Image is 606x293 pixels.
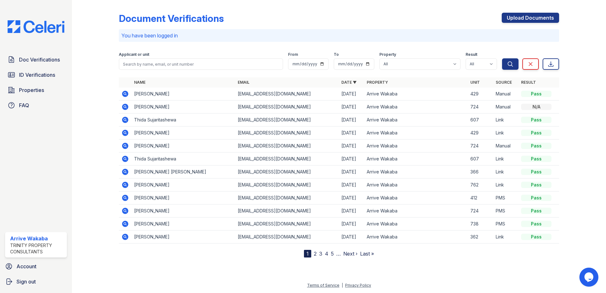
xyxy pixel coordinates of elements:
a: Result [521,80,536,85]
td: Link [493,114,519,127]
div: Pass [521,195,551,201]
a: Date ▼ [341,80,357,85]
td: [EMAIL_ADDRESS][DOMAIN_NAME] [235,114,339,127]
td: [EMAIL_ADDRESS][DOMAIN_NAME] [235,101,339,114]
td: Manual [493,140,519,153]
label: From [288,52,298,57]
div: Arrive Wakaba [10,235,64,242]
div: Pass [521,91,551,97]
td: [PERSON_NAME] [PERSON_NAME] [132,166,235,179]
td: [DATE] [339,179,364,192]
td: PMS [493,218,519,231]
td: 429 [468,88,493,101]
td: Manual [493,101,519,114]
td: Arrive Wakaba [364,205,468,218]
label: Property [379,52,396,57]
td: [PERSON_NAME] [132,231,235,244]
td: Arrive Wakaba [364,179,468,192]
td: Arrive Wakaba [364,192,468,205]
label: Applicant or unit [119,52,149,57]
a: Doc Verifications [5,53,67,66]
td: Arrive Wakaba [364,88,468,101]
a: Terms of Service [307,283,339,288]
a: Next › [343,251,358,257]
td: [EMAIL_ADDRESS][DOMAIN_NAME] [235,218,339,231]
td: [DATE] [339,88,364,101]
a: Name [134,80,145,85]
a: Email [238,80,249,85]
td: 724 [468,140,493,153]
td: Arrive Wakaba [364,101,468,114]
div: Pass [521,169,551,175]
td: [EMAIL_ADDRESS][DOMAIN_NAME] [235,127,339,140]
a: 5 [331,251,334,257]
div: Pass [521,143,551,149]
td: Link [493,166,519,179]
td: 607 [468,114,493,127]
td: [DATE] [339,205,364,218]
td: Link [493,231,519,244]
a: Upload Documents [502,13,559,23]
span: FAQ [19,101,29,109]
a: ID Verifications [5,68,67,81]
td: 762 [468,179,493,192]
a: Sign out [3,275,69,288]
td: [DATE] [339,127,364,140]
label: Result [466,52,477,57]
td: [DATE] [339,153,364,166]
div: Pass [521,182,551,188]
td: [EMAIL_ADDRESS][DOMAIN_NAME] [235,179,339,192]
a: FAQ [5,99,67,112]
div: Pass [521,130,551,136]
a: 3 [319,251,322,257]
div: Document Verifications [119,13,224,24]
td: Arrive Wakaba [364,114,468,127]
div: Pass [521,156,551,162]
a: Privacy Policy [345,283,371,288]
td: [DATE] [339,114,364,127]
td: Link [493,179,519,192]
td: PMS [493,192,519,205]
span: Sign out [16,278,36,285]
td: [PERSON_NAME] [132,101,235,114]
td: [PERSON_NAME] [132,88,235,101]
td: [DATE] [339,192,364,205]
td: 724 [468,205,493,218]
td: [EMAIL_ADDRESS][DOMAIN_NAME] [235,88,339,101]
td: Arrive Wakaba [364,231,468,244]
a: Unit [470,80,480,85]
div: Pass [521,117,551,123]
td: [DATE] [339,166,364,179]
td: [DATE] [339,140,364,153]
div: Pass [521,221,551,227]
td: Arrive Wakaba [364,153,468,166]
div: 1 [304,250,311,257]
input: Search by name, email, or unit number [119,58,283,70]
td: PMS [493,205,519,218]
div: | [342,283,343,288]
td: [EMAIL_ADDRESS][DOMAIN_NAME] [235,205,339,218]
div: Pass [521,234,551,240]
a: Properties [5,84,67,96]
div: N/A [521,104,551,110]
span: … [336,250,341,257]
td: Arrive Wakaba [364,166,468,179]
td: [DATE] [339,218,364,231]
a: 2 [314,251,317,257]
span: Doc Verifications [19,56,60,63]
td: [DATE] [339,101,364,114]
a: 4 [325,251,328,257]
td: Arrive Wakaba [364,218,468,231]
td: Arrive Wakaba [364,140,468,153]
span: Properties [19,86,44,94]
td: Link [493,153,519,166]
label: To [334,52,339,57]
div: Pass [521,208,551,214]
td: [EMAIL_ADDRESS][DOMAIN_NAME] [235,231,339,244]
td: Link [493,127,519,140]
td: [PERSON_NAME] [132,179,235,192]
td: Thida Sujaritashewa [132,153,235,166]
td: 607 [468,153,493,166]
td: [PERSON_NAME] [132,218,235,231]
